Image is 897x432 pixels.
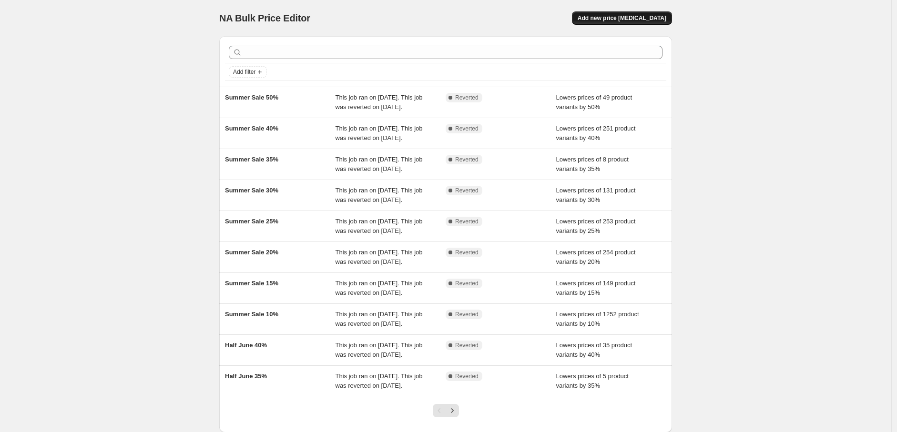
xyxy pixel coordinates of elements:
[455,249,479,256] span: Reverted
[556,187,636,203] span: Lowers prices of 131 product variants by 30%
[556,94,632,111] span: Lowers prices of 49 product variants by 50%
[556,156,629,172] span: Lowers prices of 8 product variants by 35%
[225,311,278,318] span: Summer Sale 10%
[336,187,423,203] span: This job ran on [DATE]. This job was reverted on [DATE].
[455,187,479,194] span: Reverted
[556,280,636,296] span: Lowers prices of 149 product variants by 15%
[225,372,267,380] span: Half June 35%
[225,342,267,349] span: Half June 40%
[225,218,278,225] span: Summer Sale 25%
[556,372,629,389] span: Lowers prices of 5 product variants by 35%
[225,94,278,101] span: Summer Sale 50%
[556,311,639,327] span: Lowers prices of 1252 product variants by 10%
[455,125,479,132] span: Reverted
[433,404,459,417] nav: Pagination
[446,404,459,417] button: Next
[455,218,479,225] span: Reverted
[336,372,423,389] span: This job ran on [DATE]. This job was reverted on [DATE].
[336,249,423,265] span: This job ran on [DATE]. This job was reverted on [DATE].
[556,218,636,234] span: Lowers prices of 253 product variants by 25%
[336,342,423,358] span: This job ran on [DATE]. This job was reverted on [DATE].
[336,94,423,111] span: This job ran on [DATE]. This job was reverted on [DATE].
[225,249,278,256] span: Summer Sale 20%
[336,156,423,172] span: This job ran on [DATE]. This job was reverted on [DATE].
[336,125,423,141] span: This job ran on [DATE]. This job was reverted on [DATE].
[336,280,423,296] span: This job ran on [DATE]. This job was reverted on [DATE].
[455,156,479,163] span: Reverted
[455,280,479,287] span: Reverted
[233,68,255,76] span: Add filter
[455,372,479,380] span: Reverted
[455,311,479,318] span: Reverted
[225,125,278,132] span: Summer Sale 40%
[455,94,479,101] span: Reverted
[556,125,636,141] span: Lowers prices of 251 product variants by 40%
[556,249,636,265] span: Lowers prices of 254 product variants by 20%
[336,218,423,234] span: This job ran on [DATE]. This job was reverted on [DATE].
[225,187,278,194] span: Summer Sale 30%
[219,13,310,23] span: NA Bulk Price Editor
[225,280,278,287] span: Summer Sale 15%
[336,311,423,327] span: This job ran on [DATE]. This job was reverted on [DATE].
[455,342,479,349] span: Reverted
[556,342,632,358] span: Lowers prices of 35 product variants by 40%
[578,14,666,22] span: Add new price [MEDICAL_DATA]
[225,156,278,163] span: Summer Sale 35%
[572,11,672,25] button: Add new price [MEDICAL_DATA]
[229,66,267,78] button: Add filter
